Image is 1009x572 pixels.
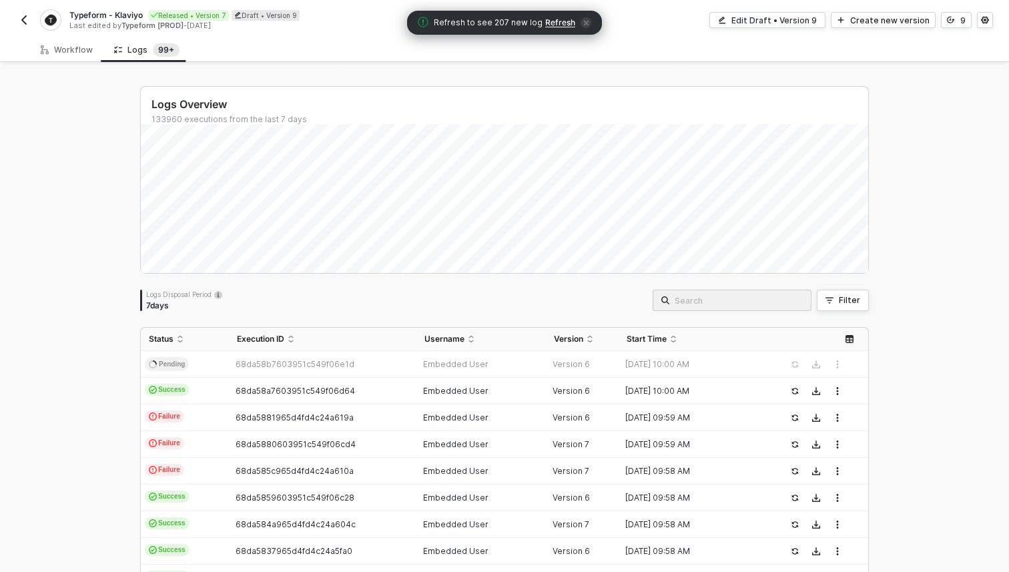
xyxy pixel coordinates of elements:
span: Refresh [545,17,575,28]
span: Success [145,384,190,396]
span: icon-download [812,414,820,422]
span: icon-success-page [791,387,799,395]
span: icon-exclamation [149,412,157,420]
button: back [16,12,32,28]
span: Start Time [627,334,667,344]
div: Logs Disposal Period [146,290,222,299]
span: Username [424,334,464,344]
div: Draft • Version 9 [232,10,300,21]
span: Pending [145,357,189,372]
div: 9 [960,15,966,26]
div: Workflow [41,45,93,55]
div: [DATE] 09:59 AM [619,439,764,450]
span: Version 6 [553,386,590,396]
span: icon-exclamation [149,466,157,474]
div: [DATE] 09:58 AM [619,519,764,530]
span: icon-table [846,335,854,343]
span: Embedded User [423,386,488,396]
span: Version 7 [553,466,589,476]
span: icon-cards [149,519,157,527]
span: icon-cards [149,493,157,501]
span: icon-download [812,387,820,395]
button: Filter [817,290,869,311]
span: 68da5881965d4fd4c24a619a [236,412,354,422]
th: Execution ID [229,328,416,351]
div: [DATE] 09:58 AM [619,466,764,477]
span: icon-download [812,441,820,449]
button: Edit Draft • Version 9 [709,12,825,28]
span: icon-success-page [791,521,799,529]
span: 68da5880603951c549f06cd4 [236,439,356,449]
th: Version [546,328,619,351]
div: [DATE] 10:00 AM [619,359,764,370]
span: 68da584a965d4fd4c24a604c [236,519,356,529]
span: icon-success-page [791,441,799,449]
input: Search [675,293,803,308]
span: icon-download [812,547,820,555]
div: Released • Version 7 [148,10,229,21]
div: Create new version [850,15,930,26]
span: Version 6 [553,546,590,556]
div: Logs [114,43,180,57]
div: Logs Overview [151,97,868,111]
span: icon-exclamation [418,17,428,27]
span: icon-settings [981,16,989,24]
span: 68da58b7603951c549f06e1d [236,359,354,369]
div: Edit Draft • Version 9 [731,15,817,26]
span: icon-download [812,521,820,529]
th: Start Time [619,328,775,351]
span: Success [145,491,190,503]
span: 68da585c965d4fd4c24a610a [236,466,354,476]
span: Success [145,517,190,529]
span: icon-edit [234,11,242,19]
span: Embedded User [423,466,488,476]
span: 68da5859603951c549f06c28 [236,493,354,503]
span: Typeform - Klaviyo [69,9,143,21]
sup: 133958 [153,43,180,57]
span: icon-play [837,16,845,24]
span: 68da5837965d4fd4c24a5fa0 [236,546,352,556]
button: 9 [941,12,972,28]
span: Success [145,544,190,556]
span: icon-versioning [947,16,955,24]
span: Version [554,334,583,344]
span: icon-download [812,494,820,502]
span: icon-close [581,17,591,28]
div: 133960 executions from the last 7 days [151,114,868,125]
span: icon-download [812,467,820,475]
div: [DATE] 10:00 AM [619,386,764,396]
div: [DATE] 09:58 AM [619,493,764,503]
div: [DATE] 09:58 AM [619,546,764,557]
span: Version 6 [553,412,590,422]
span: icon-spinner [149,358,157,368]
span: Typeform [PROD] [121,21,184,30]
span: icon-success-page [791,494,799,502]
img: integration-icon [45,14,56,26]
span: Embedded User [423,493,488,503]
span: icon-exclamation [149,439,157,447]
span: Embedded User [423,412,488,422]
span: Version 6 [553,359,590,369]
span: Failure [145,437,184,449]
span: icon-cards [149,546,157,554]
span: icon-success-page [791,414,799,422]
span: Version 7 [553,519,589,529]
span: Failure [145,464,184,476]
span: icon-success-page [791,467,799,475]
span: Version 7 [553,439,589,449]
span: Embedded User [423,546,488,556]
span: Embedded User [423,439,488,449]
span: Embedded User [423,359,488,369]
div: [DATE] 09:59 AM [619,412,764,423]
span: Execution ID [237,334,284,344]
img: back [19,15,29,25]
span: 68da58a7603951c549f06d64 [236,386,355,396]
button: Create new version [831,12,936,28]
span: icon-cards [149,386,157,394]
span: icon-edit [718,16,726,24]
span: icon-success-page [791,547,799,555]
div: Last edited by - [DATE] [69,21,503,31]
span: Status [149,334,174,344]
div: 7 days [146,300,222,311]
div: Filter [839,295,860,306]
